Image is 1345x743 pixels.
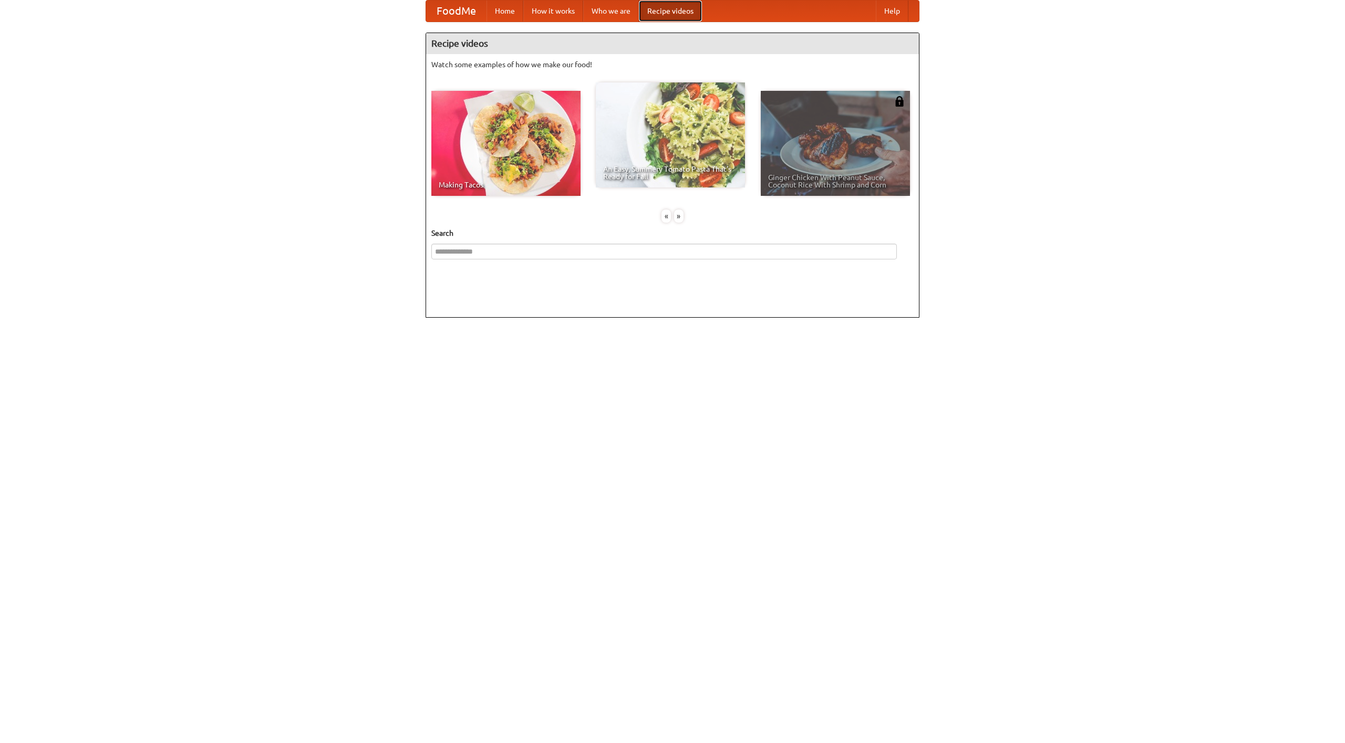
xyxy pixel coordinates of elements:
h5: Search [431,228,914,238]
a: An Easy, Summery Tomato Pasta That's Ready for Fall [596,82,745,187]
a: Making Tacos [431,91,581,196]
span: An Easy, Summery Tomato Pasta That's Ready for Fall [603,165,738,180]
div: » [674,210,684,223]
p: Watch some examples of how we make our food! [431,59,914,70]
img: 483408.png [894,96,905,107]
a: FoodMe [426,1,487,22]
a: Home [487,1,523,22]
a: Help [876,1,908,22]
h4: Recipe videos [426,33,919,54]
a: Who we are [583,1,639,22]
a: How it works [523,1,583,22]
span: Making Tacos [439,181,573,189]
a: Recipe videos [639,1,702,22]
div: « [661,210,671,223]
